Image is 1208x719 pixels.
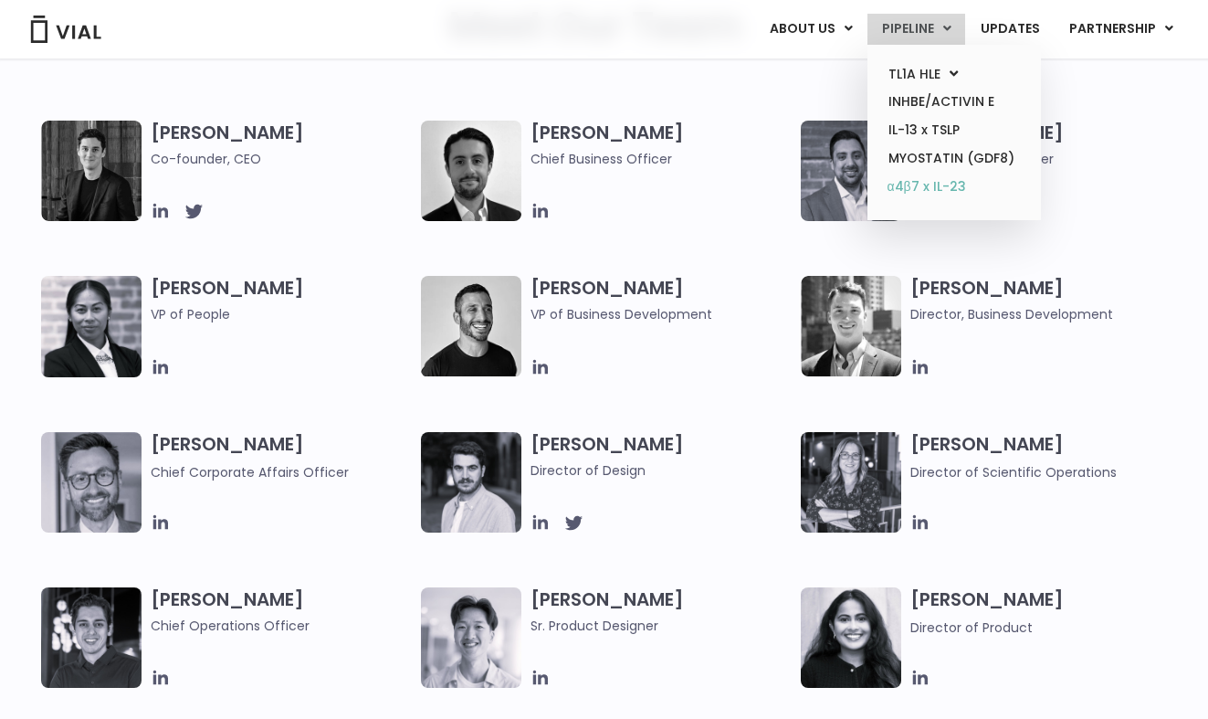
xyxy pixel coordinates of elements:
[910,121,1171,169] h3: [PERSON_NAME]
[530,304,792,324] span: VP of Business Development
[910,587,1171,638] h3: [PERSON_NAME]
[530,616,792,636] span: Sr. Product Designer
[41,587,142,688] img: Headshot of smiling man named Josh
[151,463,349,481] span: Chief Corporate Affairs Officer
[151,587,412,636] h3: [PERSON_NAME]
[874,144,1034,173] a: MYOSTATIN (GDF8)
[867,14,965,45] a: PIPELINEMenu Toggle
[530,276,792,324] h3: [PERSON_NAME]
[801,276,901,376] img: A black and white photo of a smiling man in a suit at ARVO 2023.
[41,121,142,221] img: A black and white photo of a man in a suit attending a Summit.
[910,432,1171,482] h3: [PERSON_NAME]
[151,304,412,324] span: VP of People
[530,432,792,481] h3: [PERSON_NAME]
[530,121,792,169] h3: [PERSON_NAME]
[530,460,792,481] span: Director of Design
[801,432,901,533] img: Headshot of smiling woman named Sarah
[421,121,521,221] img: A black and white photo of a man in a suit holding a vial.
[530,149,792,169] span: Chief Business Officer
[1055,14,1188,45] a: PARTNERSHIPMenu Toggle
[910,304,1171,324] span: Director, Business Development
[530,587,792,636] h3: [PERSON_NAME]
[910,149,1171,169] span: Chief Financial Officer
[41,276,142,377] img: Catie
[421,587,521,688] img: Brennan
[421,276,521,376] img: A black and white photo of a man smiling.
[421,432,521,533] img: Headshot of smiling man named Albert
[910,619,1033,637] span: Director of Product
[874,88,1034,116] a: INHBE/ACTIVIN E
[801,121,901,221] img: Headshot of smiling man named Samir
[910,463,1117,481] span: Director of Scientific Operations
[151,432,412,482] h3: [PERSON_NAME]
[29,16,102,43] img: Vial Logo
[910,276,1171,324] h3: [PERSON_NAME]
[874,116,1034,144] a: IL-13 x TSLP
[966,14,1054,45] a: UPDATES
[151,616,412,636] span: Chief Operations Officer
[41,432,142,533] img: Paolo-M
[151,276,412,351] h3: [PERSON_NAME]
[151,149,412,169] span: Co-founder, CEO
[801,587,901,688] img: Smiling woman named Dhruba
[755,14,867,45] a: ABOUT USMenu Toggle
[874,173,1034,202] a: α4β7 x IL-23
[874,60,1034,89] a: TL1A HLEMenu Toggle
[151,121,412,169] h3: [PERSON_NAME]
